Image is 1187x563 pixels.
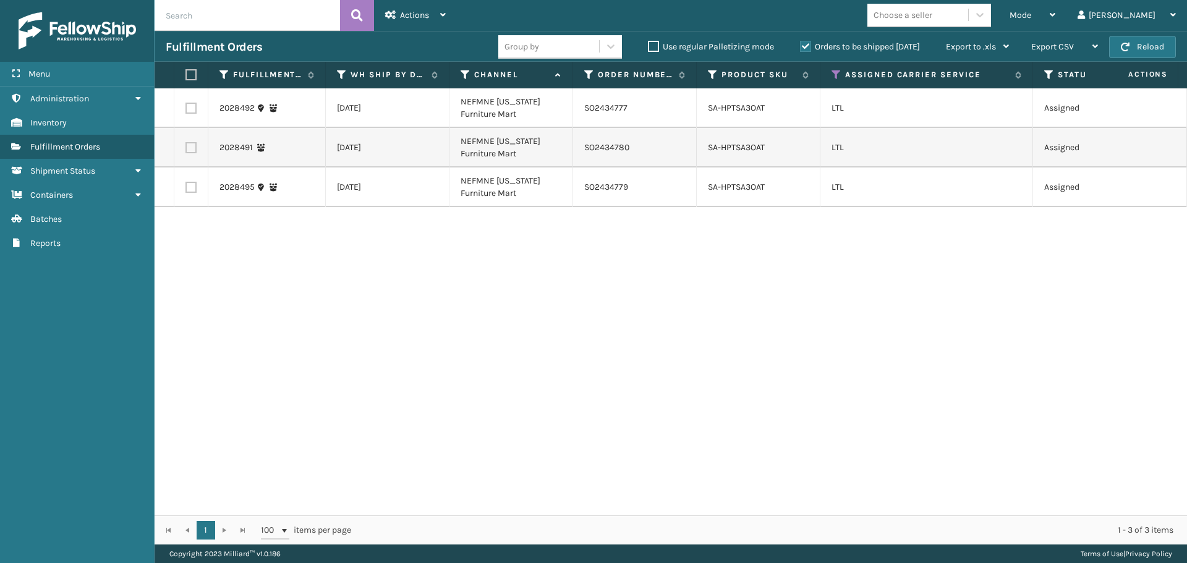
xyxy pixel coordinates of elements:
label: Channel [474,69,549,80]
td: [DATE] [326,167,449,207]
div: | [1081,544,1172,563]
td: SO2434777 [573,88,697,128]
a: SA-HPTSA3OAT [708,182,765,192]
a: 2028492 [219,102,255,114]
td: NEFMNE [US_STATE] Furniture Mart [449,167,573,207]
td: Assigned [1033,167,1157,207]
label: Orders to be shipped [DATE] [800,41,920,52]
label: Product SKU [721,69,796,80]
label: WH Ship By Date [351,69,425,80]
span: Export CSV [1031,41,1074,52]
label: Assigned Carrier Service [845,69,1009,80]
td: [DATE] [326,128,449,167]
td: LTL [820,128,1033,167]
a: Privacy Policy [1125,549,1172,558]
a: Terms of Use [1081,549,1123,558]
a: SA-HPTSA3OAT [708,142,765,153]
span: Mode [1010,10,1031,20]
td: SO2434780 [573,128,697,167]
label: Status [1058,69,1133,80]
span: Export to .xls [946,41,996,52]
td: SO2434779 [573,167,697,207]
span: Administration [30,93,89,104]
label: Fulfillment Order Id [233,69,302,80]
span: Menu [28,69,50,79]
span: Inventory [30,117,67,128]
span: 100 [261,524,279,536]
span: Shipment Status [30,166,95,176]
div: Choose a seller [874,9,932,22]
span: Containers [30,190,73,200]
a: 1 [197,521,215,540]
label: Use regular Palletizing mode [648,41,774,52]
span: Actions [1089,64,1175,85]
img: logo [19,12,136,49]
span: Reports [30,238,61,248]
td: Assigned [1033,128,1157,167]
td: [DATE] [326,88,449,128]
a: 2028495 [219,181,255,193]
td: LTL [820,88,1033,128]
td: NEFMNE [US_STATE] Furniture Mart [449,88,573,128]
h3: Fulfillment Orders [166,40,262,54]
a: 2028491 [219,142,253,154]
button: Reload [1109,36,1176,58]
span: Actions [400,10,429,20]
div: Group by [504,40,539,53]
a: SA-HPTSA3OAT [708,103,765,113]
p: Copyright 2023 Milliard™ v 1.0.186 [169,544,281,563]
span: Batches [30,214,62,224]
span: Fulfillment Orders [30,142,100,152]
div: 1 - 3 of 3 items [368,524,1173,536]
td: Assigned [1033,88,1157,128]
label: Order Number [598,69,673,80]
td: NEFMNE [US_STATE] Furniture Mart [449,128,573,167]
td: LTL [820,167,1033,207]
span: items per page [261,521,351,540]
